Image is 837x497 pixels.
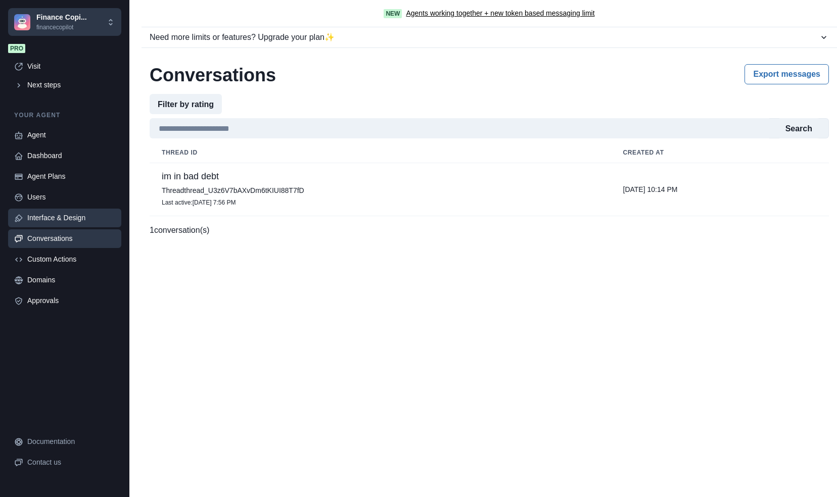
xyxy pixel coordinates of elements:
[8,111,121,120] p: Your agent
[27,130,115,140] div: Agent
[8,432,121,451] a: Documentation
[150,64,276,86] h2: Conversations
[150,142,611,163] th: Thread id
[162,171,599,181] p: im in bad debt
[611,163,829,216] td: [DATE] 10:14 PM
[27,192,115,203] div: Users
[406,8,594,19] a: Agents working together + new token based messaging limit
[8,8,121,36] button: Chakra UIFinance Copi...financecopilot
[142,27,837,47] button: Need more limits or features? Upgrade your plan✨
[27,436,115,447] div: Documentation
[27,295,115,306] div: Approvals
[150,31,819,43] div: Need more limits or features? Upgrade your plan ✨
[27,151,115,161] div: Dashboard
[36,23,87,32] p: financecopilot
[162,185,599,195] p: Thread thread_U3z6V7bAXvDm6tKIUI88T7fD
[150,94,222,114] button: Filter by rating
[611,142,829,163] th: Created at
[14,14,30,30] img: Chakra UI
[27,233,115,244] div: Conversations
[36,12,87,23] p: Finance Copi...
[27,171,115,182] div: Agent Plans
[27,213,115,223] div: Interface & Design
[27,275,115,285] div: Domains
[8,44,25,53] span: Pro
[27,80,115,90] div: Next steps
[27,61,115,72] div: Visit
[27,457,115,468] div: Contact us
[745,64,829,84] button: Export messages
[27,254,115,265] div: Custom Actions
[777,118,820,138] button: Search
[384,9,402,18] span: New
[150,224,209,236] p: 1 conversation(s)
[162,197,599,208] p: Last active : [DATE] 7:56 PM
